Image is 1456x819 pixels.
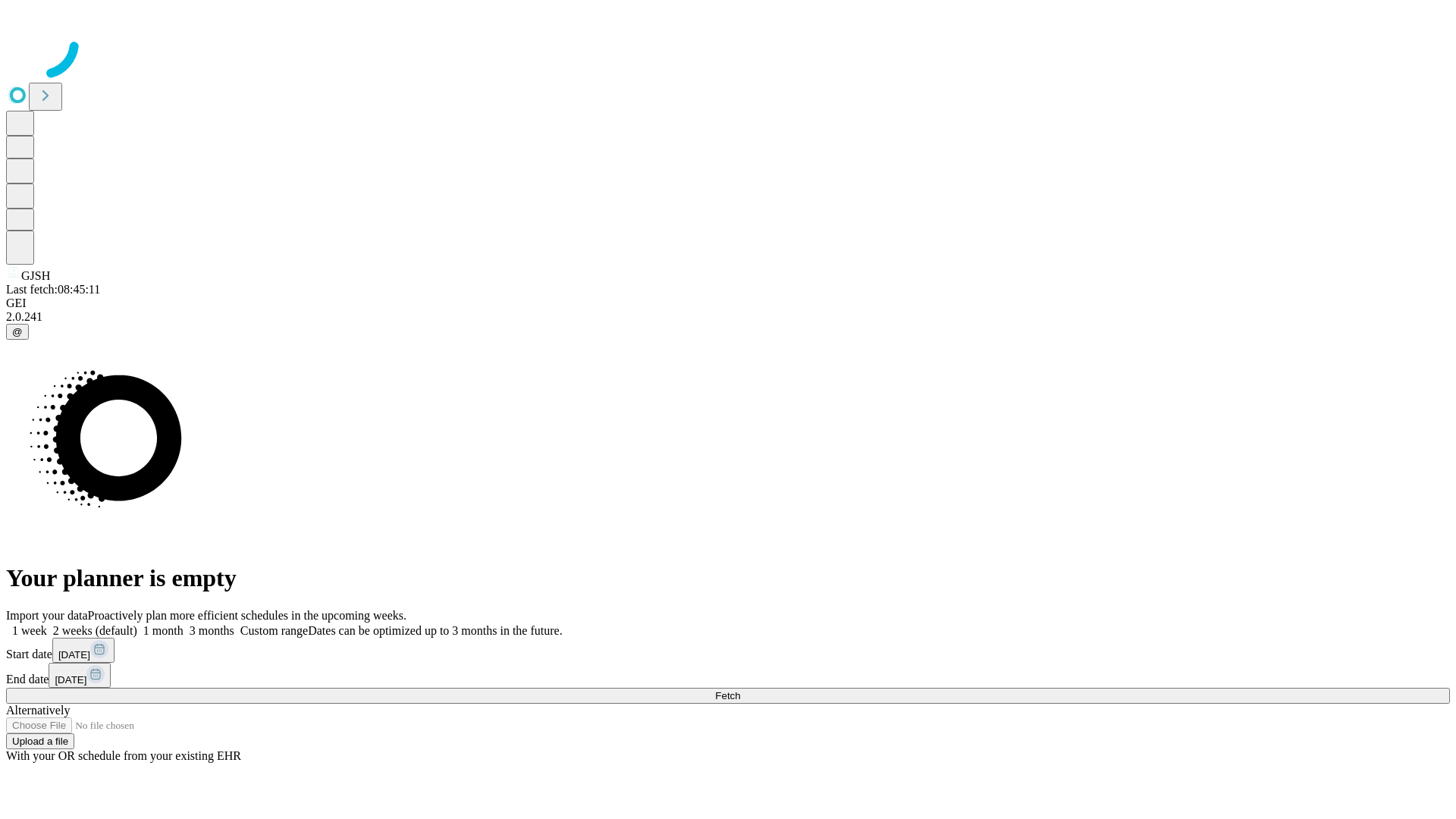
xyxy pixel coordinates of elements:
[6,297,1450,310] div: GEI
[6,749,241,762] span: With your OR schedule from your existing EHR
[6,324,29,340] button: @
[52,638,115,663] button: [DATE]
[6,663,1450,688] div: End date
[6,638,1450,663] div: Start date
[143,624,184,637] span: 1 month
[6,609,88,622] span: Import your data
[88,609,406,622] span: Proactively plan more efficient schedules in the upcoming weeks.
[6,733,74,749] button: Upload a file
[21,269,50,282] span: GJSH
[6,310,1450,324] div: 2.0.241
[58,649,90,661] span: [DATE]
[190,624,234,637] span: 3 months
[55,674,86,686] span: [DATE]
[6,564,1450,592] h1: Your planner is empty
[6,704,70,717] span: Alternatively
[308,624,562,637] span: Dates can be optimized up to 3 months in the future.
[6,283,100,296] span: Last fetch: 08:45:11
[240,624,308,637] span: Custom range
[49,663,111,688] button: [DATE]
[12,326,23,337] span: @
[715,690,740,701] span: Fetch
[6,688,1450,704] button: Fetch
[12,624,47,637] span: 1 week
[53,624,137,637] span: 2 weeks (default)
